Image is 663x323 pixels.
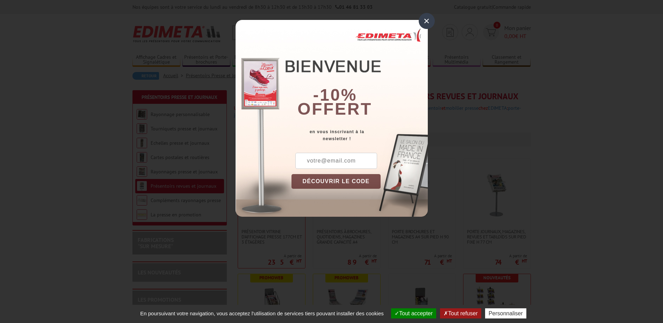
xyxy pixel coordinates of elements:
[291,174,381,189] button: DÉCOUVRIR LE CODE
[291,128,428,142] div: en vous inscrivant à la newsletter !
[137,310,387,316] span: En poursuivant votre navigation, vous acceptez l'utilisation de services tiers pouvant installer ...
[391,308,436,318] button: Tout accepter
[440,308,481,318] button: Tout refuser
[313,86,357,104] b: -10%
[297,100,372,118] font: offert
[295,153,377,169] input: votre@email.com
[485,308,526,318] button: Personnaliser (fenêtre modale)
[419,13,435,29] div: ×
